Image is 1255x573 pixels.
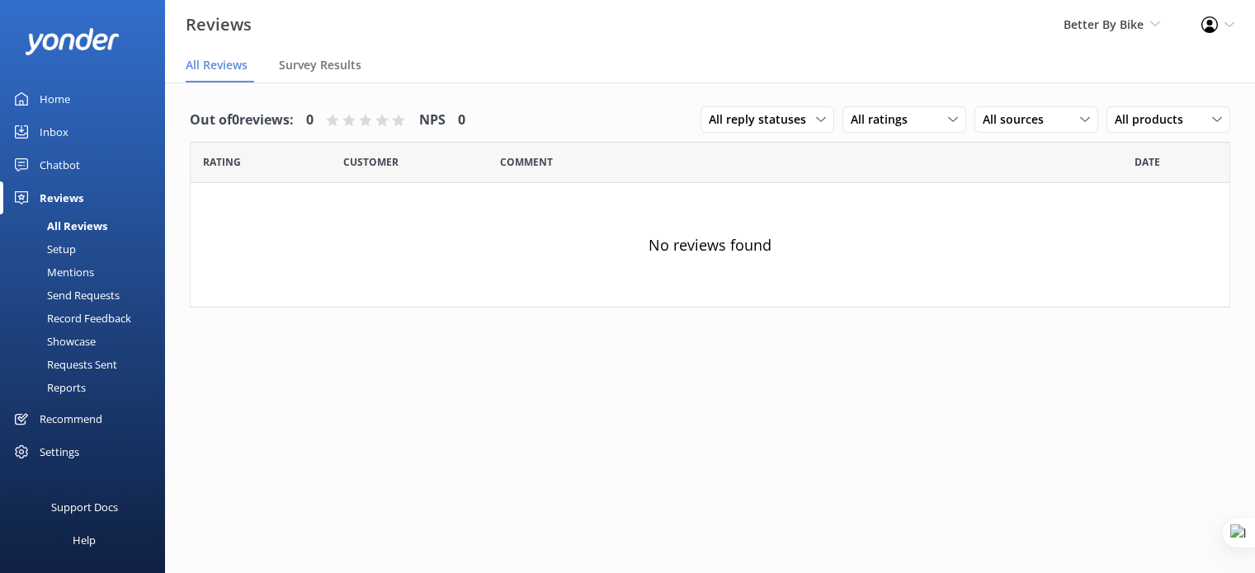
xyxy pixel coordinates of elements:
[40,115,68,148] div: Inbox
[40,402,102,435] div: Recommend
[1064,16,1144,32] span: Better By Bike
[51,491,118,524] div: Support Docs
[25,28,120,55] img: yonder-white-logo.png
[203,154,241,170] span: Date
[186,57,248,73] span: All Reviews
[40,181,83,214] div: Reviews
[40,435,79,468] div: Settings
[10,376,86,399] div: Reports
[709,110,816,129] span: All reply statuses
[191,183,1229,307] div: No reviews found
[186,12,252,38] h3: Reviews
[10,353,117,376] div: Requests Sent
[10,307,131,330] div: Record Feedback
[306,110,314,131] h4: 0
[10,237,76,261] div: Setup
[1135,154,1160,170] span: Date
[10,307,165,330] a: Record Feedback
[10,330,165,353] a: Showcase
[10,261,165,284] a: Mentions
[279,57,361,73] span: Survey Results
[190,110,294,131] h4: Out of 0 reviews:
[10,353,165,376] a: Requests Sent
[458,110,465,131] h4: 0
[73,524,96,557] div: Help
[10,376,165,399] a: Reports
[343,154,399,170] span: Date
[983,110,1054,129] span: All sources
[419,110,446,131] h4: NPS
[10,284,165,307] a: Send Requests
[40,82,70,115] div: Home
[500,154,553,170] span: Question
[10,284,120,307] div: Send Requests
[10,214,107,237] div: All Reviews
[851,110,918,129] span: All ratings
[1115,110,1193,129] span: All products
[10,214,165,237] a: All Reviews
[10,330,96,353] div: Showcase
[10,261,94,284] div: Mentions
[40,148,80,181] div: Chatbot
[10,237,165,261] a: Setup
